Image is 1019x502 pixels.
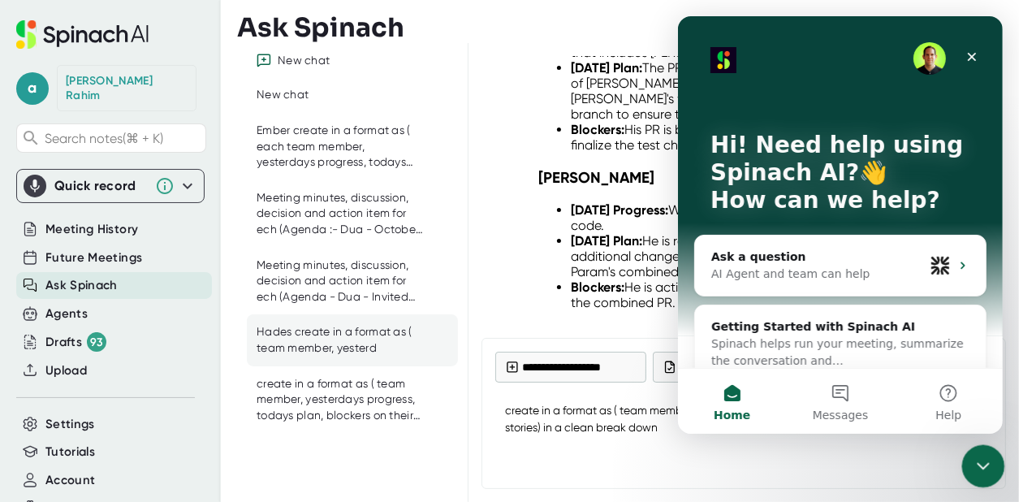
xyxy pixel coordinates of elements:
[257,190,424,238] div: Meeting minutes, discussion, decision and action item for ech (Agenda :- Dua - ⁠October Islamic C...
[571,233,913,279] li: He is rerunning the build after making additional changes. This should resolve the build failure ...
[571,279,913,310] li: He is actively fixing issues in his code to unblock the combined PR.
[24,170,197,202] div: Quick record
[257,87,309,103] div: New chat
[45,443,95,461] button: Tutorials
[257,324,424,356] div: Hades create in a format as ( team member, yesterd
[571,60,642,76] strong: [DATE] Plan:
[45,220,138,239] button: Meeting History
[45,305,88,323] button: Agents
[237,12,404,43] h3: Ask Spinach
[66,74,188,102] div: Abdul Rahim
[45,471,95,490] button: Account
[678,16,1003,434] iframe: Intercom live chat
[571,60,913,122] li: The PR build is currently failing because some of [PERSON_NAME]'s tests are still in progress. On...
[962,445,1005,488] iframe: Intercom live chat
[257,123,424,171] div: Ember create in a format as ( each team member, yesterdays progress, todays plan, blockers on the...
[54,178,147,194] div: Quick record
[571,202,668,218] strong: [DATE] Progress:
[571,279,624,295] strong: Blockers:
[571,233,642,249] strong: [DATE] Plan:
[538,168,654,187] strong: [PERSON_NAME]
[45,332,106,352] div: Drafts
[45,276,118,295] button: Ask Spinach
[257,376,424,424] div: create in a format as ( team member, yesterdays progress, todays plan, blockers on their stories)...
[571,202,913,233] li: Was working on fixing issues found in his code.
[278,54,330,68] div: New chat
[571,122,624,137] strong: Blockers:
[257,257,424,305] div: Meeting minutes, discussion, decision and action item for ech (Agenda - Dua - ⁠Invited Guest - Br...
[45,332,106,352] button: Drafts 93
[45,361,87,380] button: Upload
[45,415,95,434] button: Settings
[16,72,49,105] span: a
[87,332,106,352] div: 93
[495,392,992,446] textarea: create in a format as ( team member, yesterdays progress, todays plan, blockers on their stories)...
[571,122,913,153] li: His PR is blocked, waiting for [PERSON_NAME] to finalize the test changes in his related story.
[45,249,142,267] button: Future Meetings
[45,131,201,146] span: Search notes (⌘ + K)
